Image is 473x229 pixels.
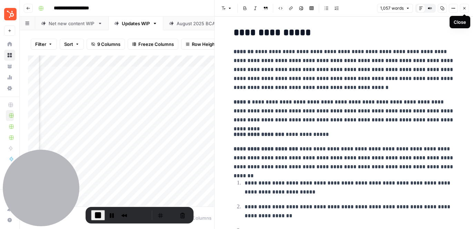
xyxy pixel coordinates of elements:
[4,50,15,61] a: Browse
[176,212,214,223] div: 7/9 Columns
[4,6,15,23] button: Workspace: Blog Content Action Plan
[97,41,120,48] span: 9 Columns
[122,20,150,27] div: Updates WIP
[60,39,84,50] button: Sort
[177,20,221,27] div: [DATE] BCAP - NNPs
[4,8,17,20] img: Blog Content Action Plan Logo
[192,41,217,48] span: Row Height
[128,39,178,50] button: Freeze Columns
[377,4,413,13] button: 1,057 words
[87,39,125,50] button: 9 Columns
[35,17,108,30] a: Net new content WIP
[380,5,404,11] span: 1,057 words
[454,19,466,26] div: Close
[64,41,73,48] span: Sort
[4,39,15,50] a: Home
[108,17,163,30] a: Updates WIP
[138,41,174,48] span: Freeze Columns
[181,39,221,50] button: Row Height
[4,61,15,72] a: Your Data
[163,17,235,30] a: [DATE] BCAP - NNPs
[35,41,46,48] span: Filter
[49,20,95,27] div: Net new content WIP
[31,39,57,50] button: Filter
[4,83,15,94] a: Settings
[4,72,15,83] a: Usage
